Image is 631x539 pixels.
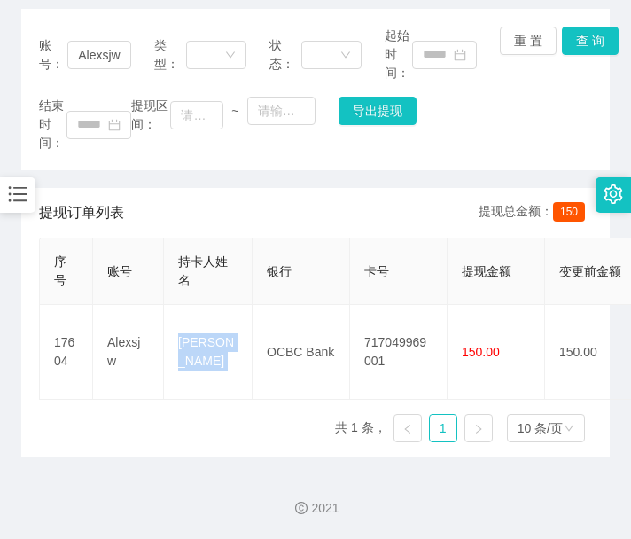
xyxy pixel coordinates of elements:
[67,41,131,69] input: 请输入
[385,27,412,82] span: 起始时间：
[339,97,417,125] button: 导出提现
[39,97,66,152] span: 结束时间：
[553,202,585,222] span: 150
[462,264,511,278] span: 提现金额
[14,499,617,518] div: 2021
[6,183,29,206] i: 图标: bars
[429,414,457,442] li: 1
[39,36,67,74] span: 账号：
[253,305,350,400] td: OCBC Bank
[562,27,619,55] button: 查 询
[131,97,170,134] span: 提现区间：
[164,305,253,400] td: [PERSON_NAME]
[223,102,247,121] span: ~
[500,27,557,55] button: 重 置
[464,414,493,442] li: 下一页
[559,264,621,278] span: 变更前金额
[393,414,422,442] li: 上一页
[267,264,292,278] span: 银行
[39,202,124,223] span: 提现订单列表
[462,345,500,359] span: 150.00
[518,415,563,441] div: 10 条/页
[604,184,623,204] i: 图标: setting
[564,423,574,435] i: 图标: down
[54,254,66,287] span: 序号
[225,50,236,62] i: 图标: down
[170,101,223,129] input: 请输入最小值为
[335,414,386,442] li: 共 1 条，
[40,305,93,400] td: 17604
[454,49,466,61] i: 图标: calendar
[479,202,592,223] div: 提现总金额：
[154,36,186,74] span: 类型：
[430,415,456,441] a: 1
[107,264,132,278] span: 账号
[364,264,389,278] span: 卡号
[93,305,164,400] td: Alexsjw
[295,502,308,514] i: 图标: copyright
[178,254,228,287] span: 持卡人姓名
[402,424,413,434] i: 图标: left
[108,119,121,131] i: 图标: calendar
[350,305,448,400] td: 717049969001
[269,36,301,74] span: 状态：
[473,424,484,434] i: 图标: right
[340,50,351,62] i: 图标: down
[247,97,315,125] input: 请输入最大值为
